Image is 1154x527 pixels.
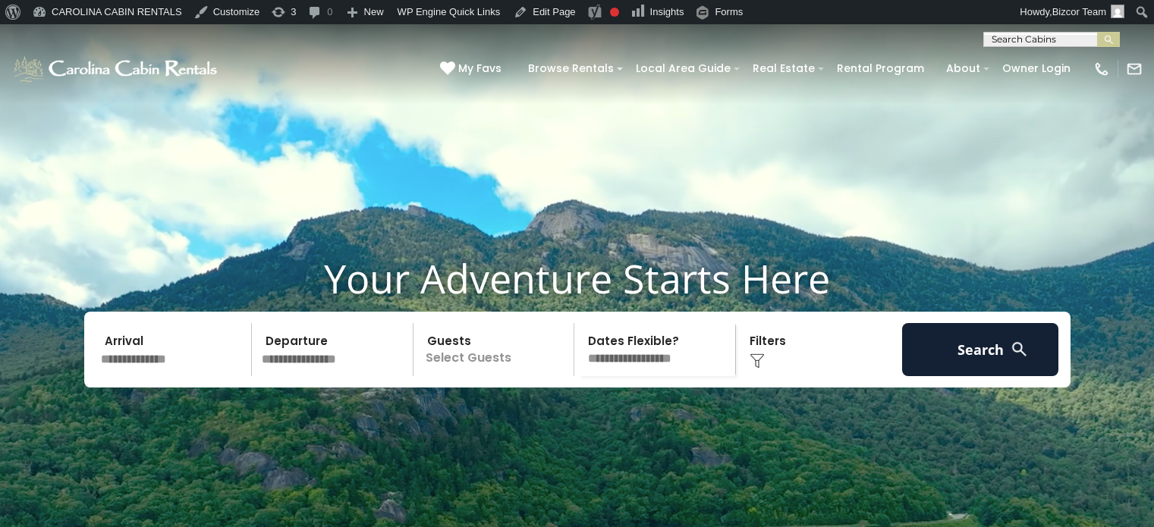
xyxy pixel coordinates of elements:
[939,57,988,80] a: About
[628,57,738,80] a: Local Area Guide
[1093,61,1110,77] img: phone-regular-white.png
[745,57,822,80] a: Real Estate
[610,8,619,17] div: Focus keyphrase not set
[902,323,1059,376] button: Search
[458,61,502,77] span: My Favs
[995,57,1078,80] a: Owner Login
[750,353,765,369] img: filter--v1.png
[418,323,574,376] p: Select Guests
[1052,6,1106,17] span: Bizcor Team
[1010,340,1029,359] img: search-regular-white.png
[11,255,1143,302] h1: Your Adventure Starts Here
[440,61,505,77] a: My Favs
[829,57,932,80] a: Rental Program
[11,54,222,84] img: White-1-1-2.png
[520,57,621,80] a: Browse Rentals
[1126,61,1143,77] img: mail-regular-white.png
